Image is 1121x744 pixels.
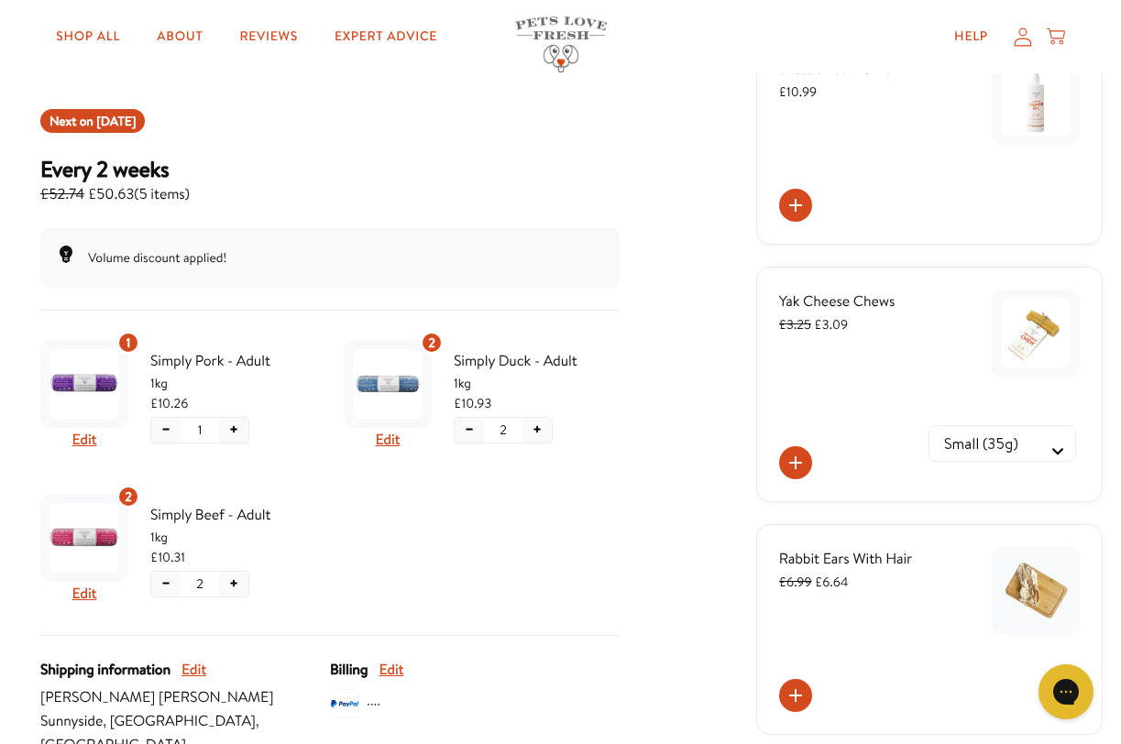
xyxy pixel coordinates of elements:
[49,112,136,130] span: Next on
[40,155,620,206] div: Subscription for 5 items with cost £50.63. Renews Every 2 weeks
[454,349,620,373] span: Simply Duck - Adult
[500,420,507,440] span: 2
[428,333,435,353] span: 2
[779,291,896,312] span: Yak Cheese Chews
[940,18,1003,55] a: Help
[40,184,84,204] s: £52.74
[150,527,316,547] span: 1kg
[344,333,620,459] div: Subscription product: Simply Duck - Adult
[150,547,185,567] span: £10.31
[150,349,316,373] span: Simply Pork - Adult
[1029,658,1103,726] iframe: Gorgias live chat messenger
[779,573,849,591] span: £6.64
[40,685,330,709] span: [PERSON_NAME] [PERSON_NAME]
[454,393,491,413] span: £10.93
[117,486,139,508] div: 2 units of item: Simply Beef - Adult
[49,503,119,573] img: Simply Beef - Adult
[225,18,312,55] a: Reviews
[198,420,203,440] span: 1
[88,248,226,267] span: Volume discount applied!
[150,373,316,393] span: 1kg
[150,503,316,527] span: Simply Beef - Adult
[72,428,97,452] button: Edit
[40,155,190,182] h3: Every 2 weeks
[379,658,404,682] button: Edit
[522,418,552,443] button: Increase quantity
[181,658,206,682] button: Edit
[1001,299,1071,368] img: Yak Cheese Chews
[320,18,452,55] a: Expert Advice
[96,112,136,130] span: Sep 15, 2025 (Europe/London)
[40,333,316,459] div: Subscription product: Simply Pork - Adult
[515,16,607,72] img: Pets Love Fresh
[779,549,913,569] span: Rabbit Ears With Hair
[40,658,170,682] span: Shipping information
[126,333,131,353] span: 1
[40,487,316,613] div: Subscription product: Simply Beef - Adult
[196,574,203,594] span: 2
[455,418,484,443] button: Decrease quantity
[779,315,848,334] span: £3.09
[1001,556,1071,626] img: Rabbit Ears With Hair
[72,582,97,606] button: Edit
[150,393,188,413] span: £10.26
[125,487,132,507] span: 2
[219,418,248,443] button: Increase quantity
[151,418,181,443] button: Decrease quantity
[40,182,190,206] span: £50.63 ( 5 items )
[330,689,359,718] img: svg%3E
[151,572,181,596] button: Decrease quantity
[117,332,139,354] div: 1 units of item: Simply Pork - Adult
[454,373,620,393] span: 1kg
[353,349,423,419] img: Simply Duck - Adult
[219,572,248,596] button: Increase quantity
[421,332,443,354] div: 2 units of item: Simply Duck - Adult
[330,658,368,682] span: Billing
[49,349,119,419] img: Simply Pork - Adult
[41,18,135,55] a: Shop All
[779,82,817,101] span: £10.99
[376,428,401,452] button: Edit
[1001,66,1071,136] img: Scottish Salmon Oil
[40,109,145,133] div: Shipment 2025-09-15T00:00:00+00:00
[779,573,812,591] s: £6.99
[779,315,811,334] s: £3.25
[367,692,380,716] span: ····
[142,18,217,55] a: About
